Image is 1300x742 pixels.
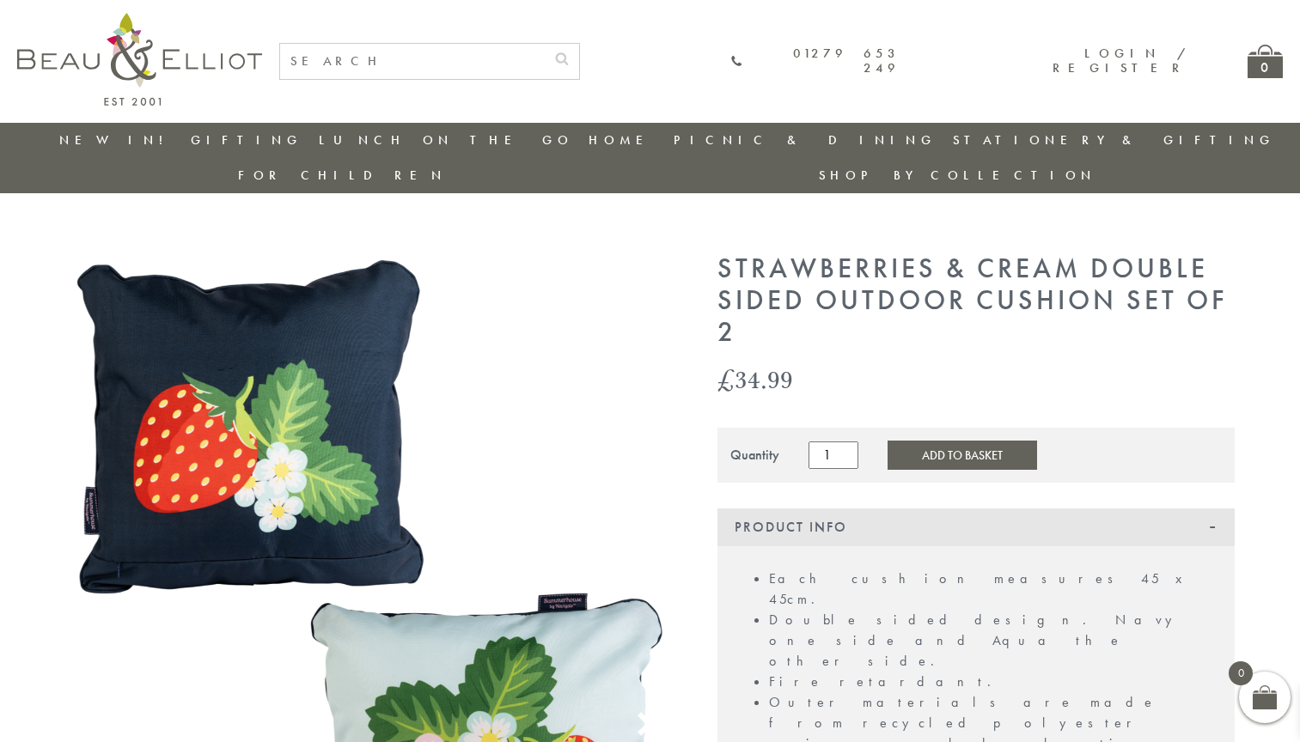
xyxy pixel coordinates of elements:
a: Lunch On The Go [319,131,573,149]
input: Product quantity [809,441,858,469]
a: Gifting [191,131,302,149]
div: Product Info [717,508,1235,546]
a: Home [589,131,657,149]
span: 0 [1229,661,1253,685]
a: Shop by collection [819,167,1096,184]
div: Quantity [730,447,779,463]
li: Each cushion measures 45 x 45cm. [769,569,1218,610]
bdi: 34.99 [717,362,793,397]
a: Picnic & Dining [674,131,937,149]
a: Login / Register [1053,45,1187,76]
a: Stationery & Gifting [953,131,1275,149]
li: Double sided design. Navy one side and Aqua the other side. [769,610,1218,672]
a: New in! [59,131,174,149]
li: Fire retardant. [769,672,1218,692]
a: 01279 653 249 [730,46,900,76]
button: Add to Basket [888,441,1037,470]
a: For Children [238,167,447,184]
h1: Strawberries & Cream Double Sided Outdoor Cushion set of 2 [717,253,1235,348]
img: logo [17,13,262,106]
a: 0 [1248,45,1283,78]
input: SEARCH [280,44,545,79]
span: £ [717,362,735,397]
